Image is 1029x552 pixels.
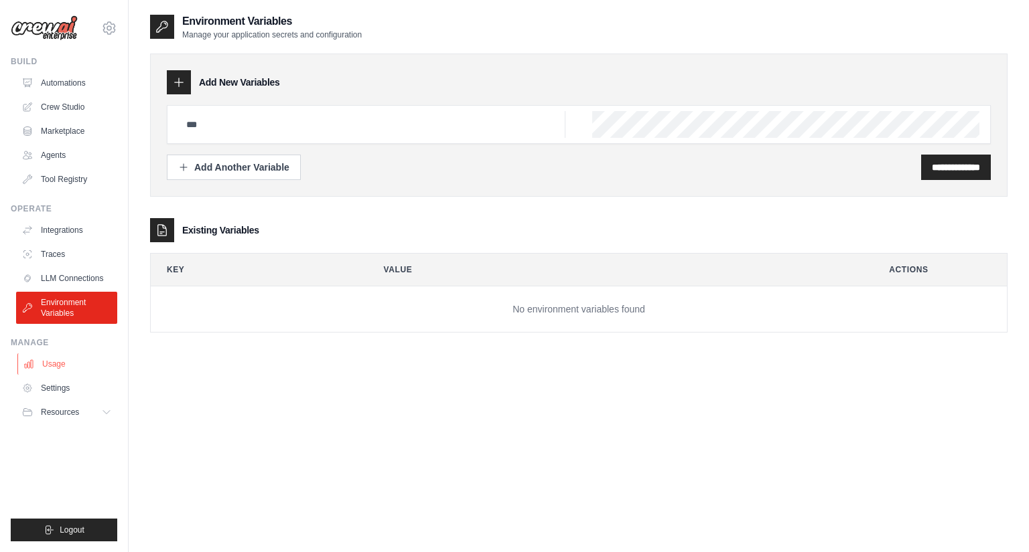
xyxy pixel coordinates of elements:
a: Marketplace [16,120,117,142]
a: Crew Studio [16,96,117,118]
th: Value [368,254,863,286]
a: Environment Variables [16,292,117,324]
h2: Environment Variables [182,13,362,29]
a: Settings [16,377,117,399]
a: Agents [16,145,117,166]
a: Traces [16,244,117,265]
div: Add Another Variable [178,161,289,174]
span: Logout [60,525,84,535]
h3: Add New Variables [199,76,280,89]
a: Usage [17,353,119,375]
div: Manage [11,337,117,348]
a: LLM Connections [16,268,117,289]
p: Manage your application secrets and configuration [182,29,362,40]
span: Resources [41,407,79,418]
th: Actions [873,254,1007,286]
button: Add Another Variable [167,155,301,180]
button: Logout [11,519,117,541]
img: Logo [11,15,78,41]
div: Operate [11,203,117,214]
th: Key [151,254,357,286]
td: No environment variables found [151,286,1007,333]
div: Build [11,56,117,67]
a: Tool Registry [16,169,117,190]
a: Automations [16,72,117,94]
h3: Existing Variables [182,223,259,237]
button: Resources [16,401,117,423]
a: Integrations [16,219,117,241]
